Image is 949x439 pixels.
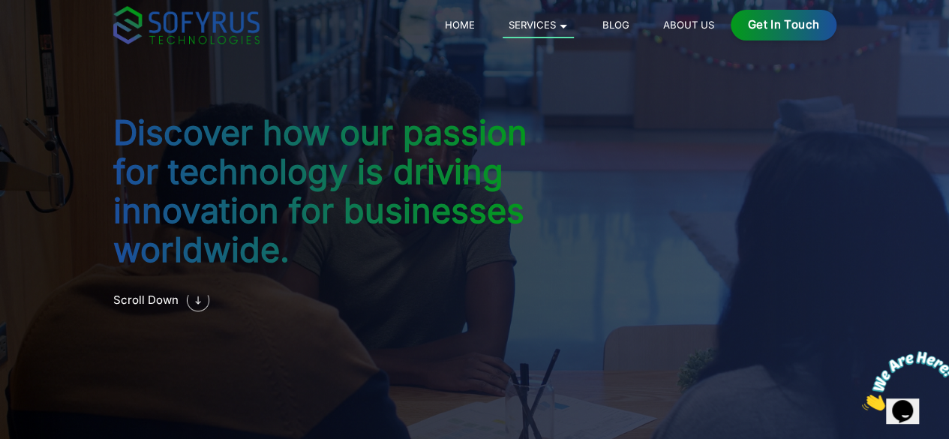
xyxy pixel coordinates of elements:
[113,6,260,44] img: sofyrus
[113,113,535,269] h2: Discover how our passion for technology is driving innovation for businesses worldwide.
[503,16,574,38] a: Services 🞃
[596,16,635,34] a: Blog
[856,345,949,416] iframe: chat widget
[657,16,719,34] a: About Us
[6,6,99,65] img: Chat attention grabber
[187,289,209,311] img: mobile software development company
[731,10,836,41] a: Get in Touch
[113,275,535,326] a: Scroll Down
[439,16,480,34] a: Home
